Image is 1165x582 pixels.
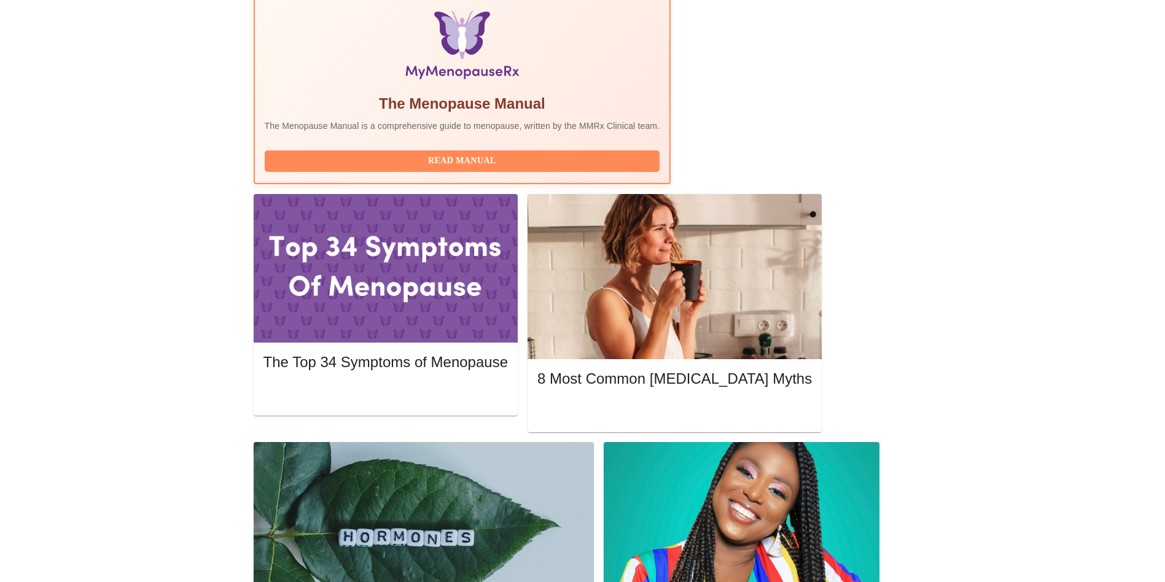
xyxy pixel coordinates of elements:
[276,386,496,402] span: Read More
[537,405,815,415] a: Read More
[550,403,800,419] span: Read More
[265,94,660,114] h5: The Menopause Manual
[277,153,648,169] span: Read Manual
[263,383,508,405] button: Read More
[265,150,660,172] button: Read Manual
[263,387,511,398] a: Read More
[265,120,660,132] p: The Menopause Manual is a comprehensive guide to menopause, written by the MMRx Clinical team.
[263,352,508,372] h5: The Top 34 Symptoms of Menopause
[537,400,812,422] button: Read More
[265,155,663,165] a: Read Manual
[327,10,597,84] img: Menopause Manual
[537,369,812,389] h5: 8 Most Common [MEDICAL_DATA] Myths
